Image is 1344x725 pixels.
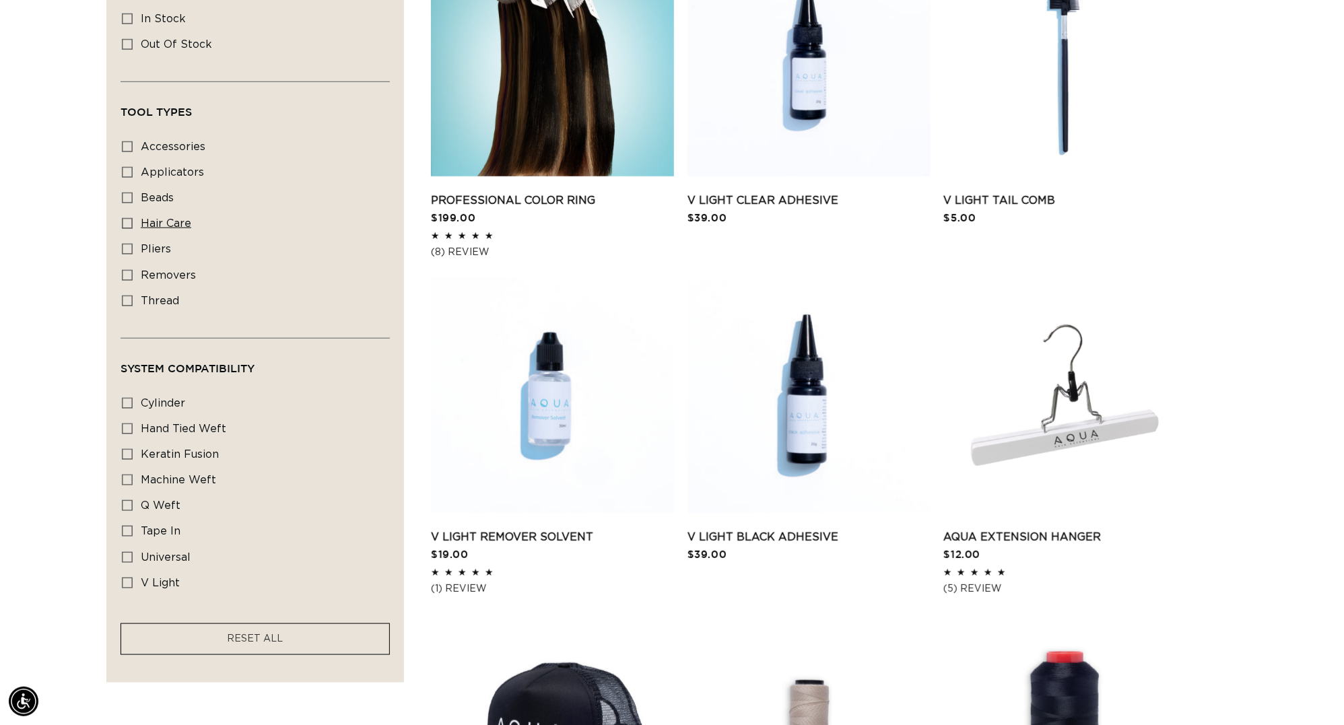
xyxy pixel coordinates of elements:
div: Accessibility Menu [9,687,38,716]
span: beads [141,193,174,203]
a: V Light Black Adhesive [687,529,931,545]
span: thread [141,296,179,306]
summary: Tool Types (0 selected) [121,82,390,131]
span: In stock [141,13,186,24]
span: keratin fusion [141,449,219,460]
span: Tool Types [121,106,192,118]
span: machine weft [141,475,216,485]
span: System Compatibility [121,362,255,374]
span: hair care [141,218,191,229]
span: cylinder [141,398,185,409]
span: v light [141,578,180,588]
span: RESET ALL [228,634,283,644]
a: AQUA Extension Hanger [943,529,1186,545]
span: applicators [141,167,204,178]
span: Out of stock [141,39,212,50]
a: V Light Remover Solvent [431,529,674,545]
span: hand tied weft [141,423,226,434]
span: removers [141,270,196,281]
span: universal [141,552,191,563]
summary: System Compatibility (0 selected) [121,339,390,387]
span: pliers [141,244,171,254]
a: V Light Tail Comb [943,193,1186,209]
span: tape in [141,526,180,537]
span: accessories [141,141,205,152]
span: q weft [141,500,180,511]
a: RESET ALL [228,631,283,648]
a: V Light Clear Adhesive [687,193,931,209]
a: Professional Color Ring [431,193,674,209]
